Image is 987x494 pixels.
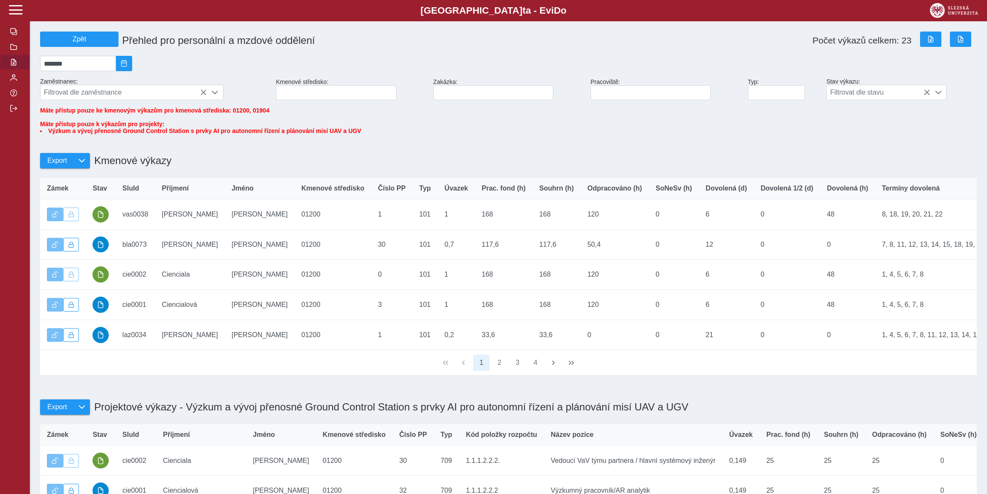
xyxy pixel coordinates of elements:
[933,445,983,476] td: 0
[438,260,475,290] td: 1
[225,290,295,320] td: [PERSON_NAME]
[649,320,699,350] td: 0
[533,229,581,260] td: 117,6
[820,260,875,290] td: 48
[766,431,810,439] span: Prac. fond (h)
[430,75,587,104] div: Zakázka:
[438,320,475,350] td: 0,2
[371,260,412,290] td: 0
[445,185,468,192] span: Úvazek
[522,5,525,16] span: t
[225,320,295,350] td: [PERSON_NAME]
[323,431,386,439] span: Kmenové středisko
[466,431,537,439] span: Kód položky rozpočtu
[47,208,63,221] button: Výkaz je odemčen.
[722,445,759,476] td: 0,149
[492,355,508,371] button: 2
[940,431,976,439] span: SoNeSv (h)
[225,260,295,290] td: [PERSON_NAME]
[754,260,820,290] td: 0
[527,355,544,371] button: 4
[561,5,567,16] span: o
[90,150,171,171] h1: Kmenové výkazy
[225,229,295,260] td: [PERSON_NAME]
[371,290,412,320] td: 3
[295,260,371,290] td: 01200
[47,454,63,468] button: Výkaz je odemčen.
[26,5,961,16] b: [GEOGRAPHIC_DATA] a - Evi
[533,320,581,350] td: 33,6
[920,32,941,47] button: Export do Excelu
[155,290,225,320] td: Ciencialová
[116,445,156,476] td: cie0002
[47,431,69,439] span: Zámek
[754,320,820,350] td: 0
[63,454,79,468] button: Uzamknout lze pouze výkaz, který je podepsán a schválen.
[155,199,225,230] td: [PERSON_NAME]
[459,445,544,476] td: 1.1.1.2.2.2.
[482,185,526,192] span: Prac. fond (h)
[40,32,119,47] button: Zpět
[316,445,393,476] td: 01200
[533,260,581,290] td: 168
[440,431,452,439] span: Typ
[419,185,431,192] span: Typ
[156,445,246,476] td: Cienciala
[392,445,434,476] td: 30
[122,185,139,192] span: SluId
[93,266,109,283] button: podepsáno
[754,290,820,320] td: 0
[301,185,365,192] span: Kmenové středisko
[40,399,74,415] button: Export
[820,290,875,320] td: 48
[744,75,823,104] div: Typ:
[93,237,109,253] button: schváleno
[119,31,590,50] h1: Přehled pro personální a mzdové oddělení
[475,260,533,290] td: 168
[649,229,699,260] td: 0
[509,355,526,371] button: 3
[155,320,225,350] td: [PERSON_NAME]
[438,290,475,320] td: 1
[699,290,754,320] td: 6
[581,290,649,320] td: 120
[656,185,692,192] span: SoNeSv (h)
[155,229,225,260] td: [PERSON_NAME]
[412,260,437,290] td: 101
[412,290,437,320] td: 101
[699,199,754,230] td: 6
[820,229,875,260] td: 0
[412,199,437,230] td: 101
[882,185,940,192] span: Termíny dovolená
[438,199,475,230] td: 1
[163,431,190,439] span: Příjmení
[40,127,977,134] li: Výzkum a vývoj přenosné Ground Control Station s prvky AI pro autonomní řízení a plánování misí U...
[93,185,107,192] span: Stav
[554,5,561,16] span: D
[93,206,109,222] button: podepsáno
[40,107,269,114] span: Máte přístup pouze ke kmenovým výkazům pro kmenová střediska: 01200, 01904
[90,397,689,417] h1: Projektové výkazy - Výzkum a vývoj přenosné Ground Control Station s prvky AI pro autonomní řízen...
[162,185,189,192] span: Příjmení
[44,35,115,43] span: Zpět
[649,260,699,290] td: 0
[47,403,67,411] span: Export
[116,56,132,71] button: 2025/08
[93,327,109,343] button: schváleno
[371,320,412,350] td: 1
[93,297,109,313] button: schváleno
[820,320,875,350] td: 0
[754,229,820,260] td: 0
[475,229,533,260] td: 117,6
[438,229,475,260] td: 0,7
[706,185,747,192] span: Dovolená (d)
[63,268,79,281] button: Uzamknout lze pouze výkaz, který je podepsán a schválen.
[295,229,371,260] td: 01200
[116,260,155,290] td: cie0002
[473,355,489,371] button: 1
[295,320,371,350] td: 01200
[232,185,254,192] span: Jméno
[581,320,649,350] td: 0
[295,199,371,230] td: 01200
[588,185,642,192] span: Odpracováno (h)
